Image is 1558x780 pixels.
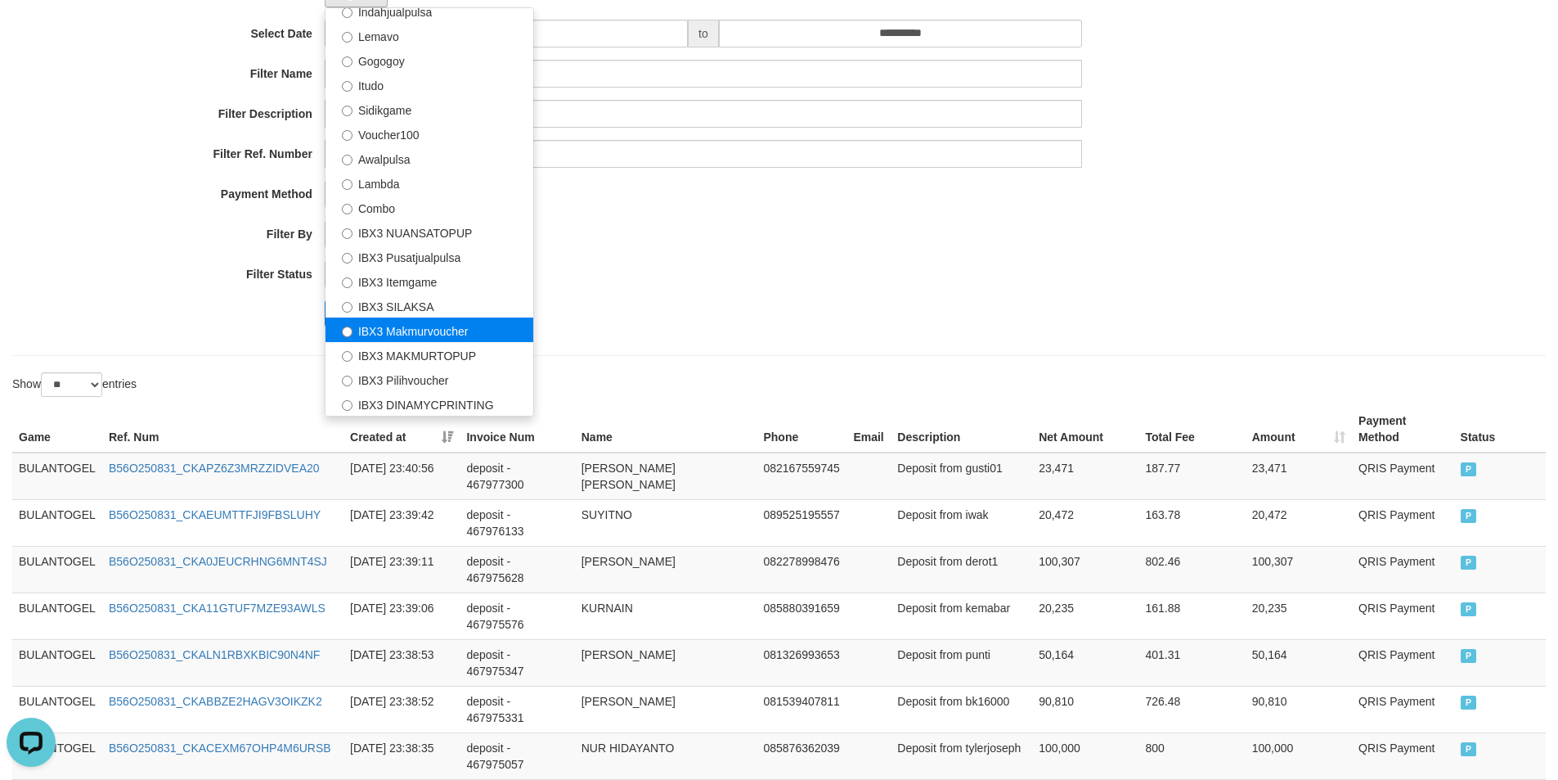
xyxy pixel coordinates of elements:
label: Lambda [326,170,533,195]
td: Deposit from tylerjoseph [891,733,1032,779]
a: B56O250831_CKAPZ6Z3MRZZIDVEA20 [109,462,320,475]
td: QRIS Payment [1352,686,1454,733]
td: 082167559745 [757,453,846,500]
th: Total Fee [1138,406,1245,453]
td: [DATE] 23:38:53 [343,639,460,686]
td: [PERSON_NAME] [575,639,757,686]
td: [PERSON_NAME] [PERSON_NAME] [575,453,757,500]
td: Deposit from iwak [891,499,1032,546]
td: [DATE] 23:39:06 [343,593,460,639]
td: 23,471 [1246,453,1352,500]
a: B56O250831_CKACEXM67OHP4M6URSB [109,742,331,755]
label: Lemavo [326,23,533,47]
label: IBX3 SILAKSA [326,293,533,318]
td: deposit - 467977300 [460,453,574,500]
label: Awalpulsa [326,146,533,170]
th: Description [891,406,1032,453]
a: B56O250831_CKAEUMTTFJI9FBSLUHY [109,508,321,521]
td: BULANTOGEL [12,546,102,593]
th: Ref. Num [102,406,343,453]
label: IBX3 Makmurvoucher [326,318,533,342]
th: Amount: activate to sort column ascending [1246,406,1352,453]
td: 100,000 [1246,733,1352,779]
input: Indahjualpulsa [342,7,352,18]
td: 100,307 [1032,546,1138,593]
label: Itudo [326,72,533,97]
th: Payment Method [1352,406,1454,453]
td: QRIS Payment [1352,733,1454,779]
td: QRIS Payment [1352,593,1454,639]
th: Phone [757,406,846,453]
input: IBX3 NUANSATOPUP [342,228,352,239]
th: Email [846,406,891,453]
input: IBX3 MAKMURTOPUP [342,351,352,362]
td: NUR HIDAYANTO [575,733,757,779]
td: Deposit from derot1 [891,546,1032,593]
td: 401.31 [1138,639,1245,686]
span: PAID [1461,556,1477,570]
td: [DATE] 23:39:11 [343,546,460,593]
label: IBX3 NUANSATOPUP [326,219,533,244]
td: QRIS Payment [1352,546,1454,593]
td: [DATE] 23:39:42 [343,499,460,546]
span: PAID [1461,649,1477,663]
label: Combo [326,195,533,219]
th: Net Amount [1032,406,1138,453]
th: Status [1454,406,1546,453]
input: Itudo [342,81,352,92]
td: 20,472 [1246,499,1352,546]
td: Deposit from gusti01 [891,453,1032,500]
a: B56O250831_CKALN1RBXKBIC90N4NF [109,648,320,661]
td: [DATE] 23:38:35 [343,733,460,779]
td: Deposit from kemabar [891,593,1032,639]
a: B56O250831_CKABBZE2HAGV3OIKZK2 [109,695,322,708]
label: IBX3 MAKMURTOPUP [326,342,533,367]
label: Gogogoy [326,47,533,72]
input: IBX3 Pilihvoucher [342,376,352,386]
th: Name [575,406,757,453]
td: 726.48 [1138,686,1245,733]
td: 082278998476 [757,546,846,593]
td: deposit - 467975331 [460,686,574,733]
span: PAID [1461,602,1477,616]
td: deposit - 467975057 [460,733,574,779]
a: B56O250831_CKA11GTUF7MZE93AWLS [109,602,326,615]
td: 90,810 [1032,686,1138,733]
label: Show entries [12,372,137,397]
input: Sidikgame [342,106,352,116]
td: 20,235 [1246,593,1352,639]
td: 800 [1138,733,1245,779]
td: 23,471 [1032,453,1138,500]
td: SUYITNO [575,499,757,546]
td: 081326993653 [757,639,846,686]
td: deposit - 467975628 [460,546,574,593]
td: 187.77 [1138,453,1245,500]
input: Lambda [342,179,352,190]
th: Invoice Num [460,406,574,453]
input: Lemavo [342,32,352,43]
select: Showentries [41,372,102,397]
label: Sidikgame [326,97,533,121]
td: QRIS Payment [1352,453,1454,500]
input: Combo [342,204,352,214]
td: Deposit from bk16000 [891,686,1032,733]
td: [DATE] 23:38:52 [343,686,460,733]
input: IBX3 Makmurvoucher [342,327,352,337]
input: IBX3 SILAKSA [342,302,352,313]
span: to [688,20,719,47]
a: B56O250831_CKA0JEUCRHNG6MNT4SJ [109,555,327,568]
input: IBX3 DINAMYCPRINTING [342,400,352,411]
span: PAID [1461,696,1477,710]
td: 100,000 [1032,733,1138,779]
td: BULANTOGEL [12,593,102,639]
td: 085880391659 [757,593,846,639]
td: BULANTOGEL [12,639,102,686]
td: 20,472 [1032,499,1138,546]
th: Game [12,406,102,453]
td: 90,810 [1246,686,1352,733]
td: 20,235 [1032,593,1138,639]
input: Gogogoy [342,56,352,67]
input: IBX3 Itemgame [342,277,352,288]
span: PAID [1461,742,1477,756]
td: 802.46 [1138,546,1245,593]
